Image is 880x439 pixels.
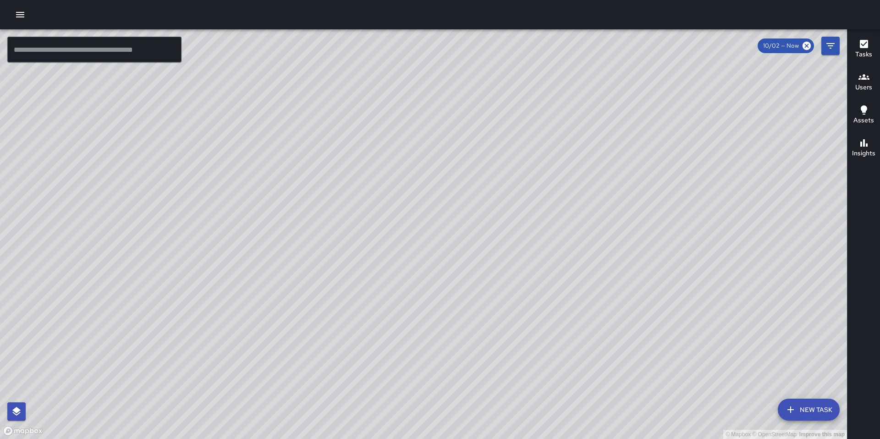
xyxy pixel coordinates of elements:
button: Assets [847,99,880,132]
span: 10/02 — Now [758,41,804,50]
h6: Assets [853,115,874,126]
button: Filters [821,37,840,55]
h6: Insights [852,148,875,159]
button: Tasks [847,33,880,66]
button: Users [847,66,880,99]
h6: Tasks [855,49,872,60]
button: Insights [847,132,880,165]
h6: Users [855,82,872,93]
div: 10/02 — Now [758,38,814,53]
button: New Task [778,399,840,421]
